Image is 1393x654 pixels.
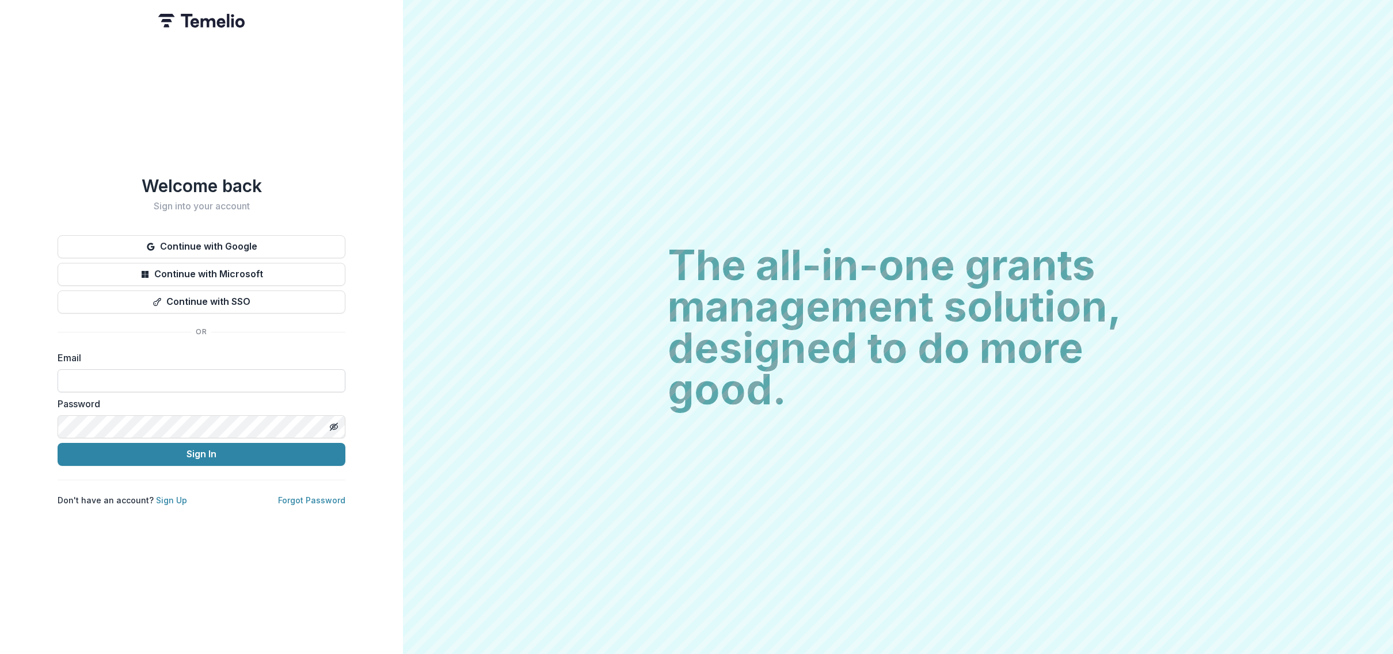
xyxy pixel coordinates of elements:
[58,201,345,212] h2: Sign into your account
[278,495,345,505] a: Forgot Password
[325,418,343,436] button: Toggle password visibility
[58,263,345,286] button: Continue with Microsoft
[58,235,345,258] button: Continue with Google
[58,443,345,466] button: Sign In
[58,397,338,411] label: Password
[58,351,338,365] label: Email
[58,175,345,196] h1: Welcome back
[58,494,187,506] p: Don't have an account?
[156,495,187,505] a: Sign Up
[58,290,345,313] button: Continue with SSO
[158,14,245,28] img: Temelio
